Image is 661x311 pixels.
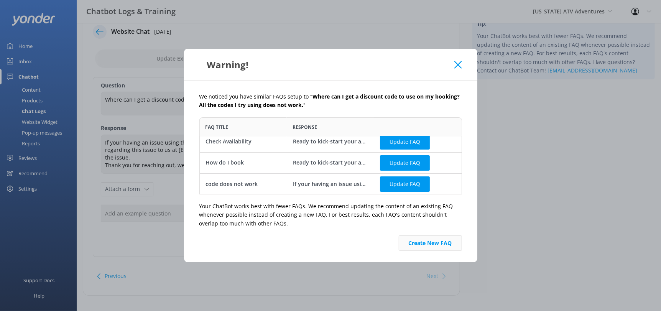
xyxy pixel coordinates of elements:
div: Check Availability [206,137,252,146]
p: Your ChatBot works best with fewer FAQs. We recommend updating the content of an existing FAQ whe... [199,202,462,228]
button: Close [454,61,462,69]
div: code does not work [206,180,258,188]
div: Warning! [199,58,455,71]
div: Ready to kick-start your adventure? You can view live availability and secure your spot online at... [293,158,368,167]
p: We noticed you have similar FAQs setup to " " [199,92,462,110]
div: Ready to kick-start your adventure? To view live availability and secure your spot online, click ... [293,137,368,146]
b: Where can I get a discount code to use on my booking? All the codes I try using does not work. [199,93,460,109]
div: row [199,131,462,152]
div: row [199,152,462,173]
button: Update FAQ [380,176,430,192]
div: How do I book [206,158,244,167]
div: row [199,173,462,194]
div: grid [199,137,462,194]
button: Update FAQ [380,134,430,149]
button: Update FAQ [380,155,430,170]
span: Response [293,123,317,131]
button: Create New FAQ [399,235,462,251]
span: FAQ Title [206,123,229,131]
div: If your having an issue using the promo code on our website, please give us a call at [PHONE_NUMB... [293,180,368,188]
